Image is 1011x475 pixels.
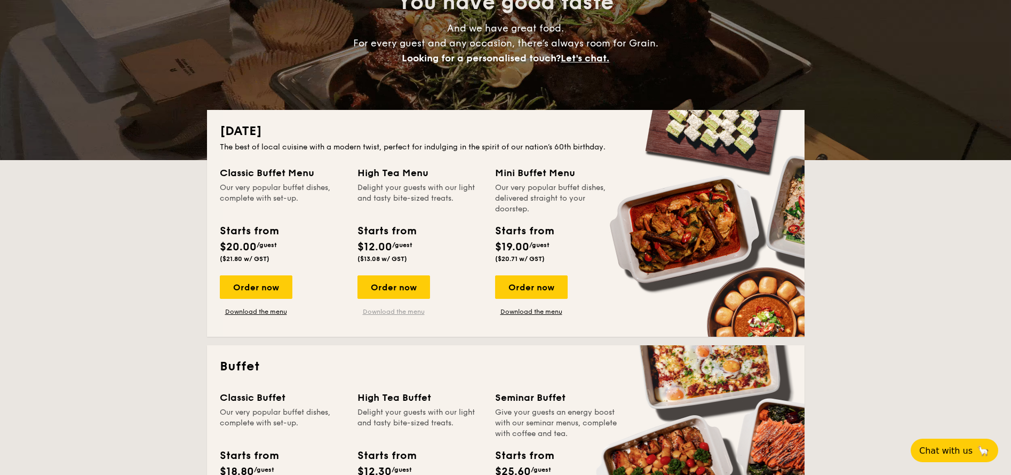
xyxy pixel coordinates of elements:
[357,165,482,180] div: High Tea Menu
[495,407,620,439] div: Give your guests an energy boost with our seminar menus, complete with coffee and tea.
[220,255,269,263] span: ($21.80 w/ GST)
[220,307,292,316] a: Download the menu
[357,390,482,405] div: High Tea Buffet
[257,241,277,249] span: /guest
[495,448,553,464] div: Starts from
[529,241,550,249] span: /guest
[254,466,274,473] span: /guest
[220,407,345,439] div: Our very popular buffet dishes, complete with set-up.
[220,165,345,180] div: Classic Buffet Menu
[911,439,998,462] button: Chat with us🦙
[977,445,990,457] span: 🦙
[220,275,292,299] div: Order now
[357,183,482,215] div: Delight your guests with our light and tasty bite-sized treats.
[220,183,345,215] div: Our very popular buffet dishes, complete with set-up.
[495,183,620,215] div: Our very popular buffet dishes, delivered straight to your doorstep.
[220,390,345,405] div: Classic Buffet
[220,358,792,375] h2: Buffet
[495,241,529,254] span: $19.00
[495,223,553,239] div: Starts from
[220,142,792,153] div: The best of local cuisine with a modern twist, perfect for indulging in the spirit of our nation’...
[561,52,609,64] span: Let's chat.
[919,446,973,456] span: Chat with us
[495,307,568,316] a: Download the menu
[531,466,551,473] span: /guest
[220,448,278,464] div: Starts from
[357,448,416,464] div: Starts from
[220,123,792,140] h2: [DATE]
[495,255,545,263] span: ($20.71 w/ GST)
[392,241,412,249] span: /guest
[220,223,278,239] div: Starts from
[495,275,568,299] div: Order now
[357,223,416,239] div: Starts from
[357,407,482,439] div: Delight your guests with our light and tasty bite-sized treats.
[495,165,620,180] div: Mini Buffet Menu
[357,307,430,316] a: Download the menu
[353,22,658,64] span: And we have great food. For every guest and any occasion, there’s always room for Grain.
[357,275,430,299] div: Order now
[402,52,561,64] span: Looking for a personalised touch?
[495,390,620,405] div: Seminar Buffet
[220,241,257,254] span: $20.00
[357,255,407,263] span: ($13.08 w/ GST)
[392,466,412,473] span: /guest
[357,241,392,254] span: $12.00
